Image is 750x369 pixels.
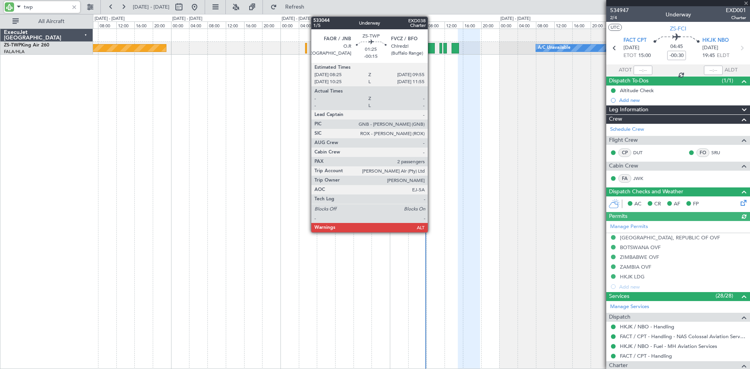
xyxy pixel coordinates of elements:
[609,77,648,86] span: Dispatch To-Dos
[609,115,622,124] span: Crew
[623,44,639,52] span: [DATE]
[226,21,244,29] div: 12:00
[153,21,171,29] div: 20:00
[354,21,372,29] div: 16:00
[24,1,69,13] input: A/C (Reg. or Type)
[408,21,427,29] div: 04:00
[95,16,125,22] div: [DATE] - [DATE]
[610,6,629,14] span: 534947
[620,323,674,330] a: HKJK / NBO - Handling
[554,21,573,29] div: 12:00
[623,37,646,45] span: FACT CPT
[391,16,421,22] div: [DATE] - [DATE]
[674,200,680,208] span: AF
[267,1,314,13] button: Refresh
[536,21,554,29] div: 08:00
[9,15,85,28] button: All Aircraft
[335,21,354,29] div: 12:00
[280,21,299,29] div: 00:00
[620,333,746,340] a: FACT / CPT - Handling - NAS Colossal Aviation Services (Pty) Ltd
[702,44,718,52] span: [DATE]
[633,175,651,182] a: JWK
[262,21,280,29] div: 20:00
[711,149,729,156] a: SRU
[725,66,737,74] span: ALDT
[134,21,153,29] div: 16:00
[282,16,312,22] div: [DATE] - [DATE]
[670,43,683,51] span: 04:45
[299,21,317,29] div: 04:00
[481,21,500,29] div: 20:00
[591,21,609,29] div: 20:00
[609,136,638,145] span: Flight Crew
[610,14,629,21] span: 2/4
[638,52,651,60] span: 15:00
[702,37,729,45] span: HKJK NBO
[693,200,699,208] span: FP
[666,11,691,19] div: Underway
[98,21,116,29] div: 08:00
[572,21,591,29] div: 16:00
[500,16,530,22] div: [DATE] - [DATE]
[4,43,21,48] span: ZS-TWP
[172,16,202,22] div: [DATE] - [DATE]
[608,24,622,31] button: UTC
[610,303,649,311] a: Manage Services
[499,21,518,29] div: 00:00
[609,292,629,301] span: Services
[317,21,335,29] div: 08:00
[620,87,654,94] div: Altitude Check
[371,21,390,29] div: 20:00
[463,21,481,29] div: 16:00
[609,187,683,196] span: Dispatch Checks and Weather
[618,174,631,183] div: FA
[171,21,189,29] div: 00:00
[207,21,226,29] div: 08:00
[620,343,717,349] a: HKJK / NBO - Fuel - MH Aviation Services
[634,200,641,208] span: AC
[4,43,49,48] a: ZS-TWPKing Air 260
[609,162,638,171] span: Cabin Crew
[518,21,536,29] div: 04:00
[244,21,262,29] div: 16:00
[619,97,746,103] div: Add new
[279,4,311,10] span: Refresh
[619,66,632,74] span: ATOT
[20,19,82,24] span: All Aircraft
[702,52,715,60] span: 19:45
[609,105,648,114] span: Leg Information
[116,21,135,29] div: 12:00
[633,149,651,156] a: DUT
[722,77,733,85] span: (1/1)
[609,313,630,322] span: Dispatch
[610,126,644,134] a: Schedule Crew
[133,4,170,11] span: [DATE] - [DATE]
[696,148,709,157] div: FO
[654,200,661,208] span: CR
[427,21,445,29] div: 08:00
[623,52,636,60] span: ETOT
[538,42,570,54] div: A/C Unavailable
[445,21,463,29] div: 12:00
[620,353,672,359] a: FACT / CPT - Handling
[670,25,686,33] span: ZS-FCI
[716,292,733,300] span: (28/28)
[717,52,729,60] span: ELDT
[726,14,746,21] span: Charter
[618,148,631,157] div: CP
[390,21,408,29] div: 00:00
[189,21,207,29] div: 04:00
[4,49,25,55] a: FALA/HLA
[726,6,746,14] span: EXD001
